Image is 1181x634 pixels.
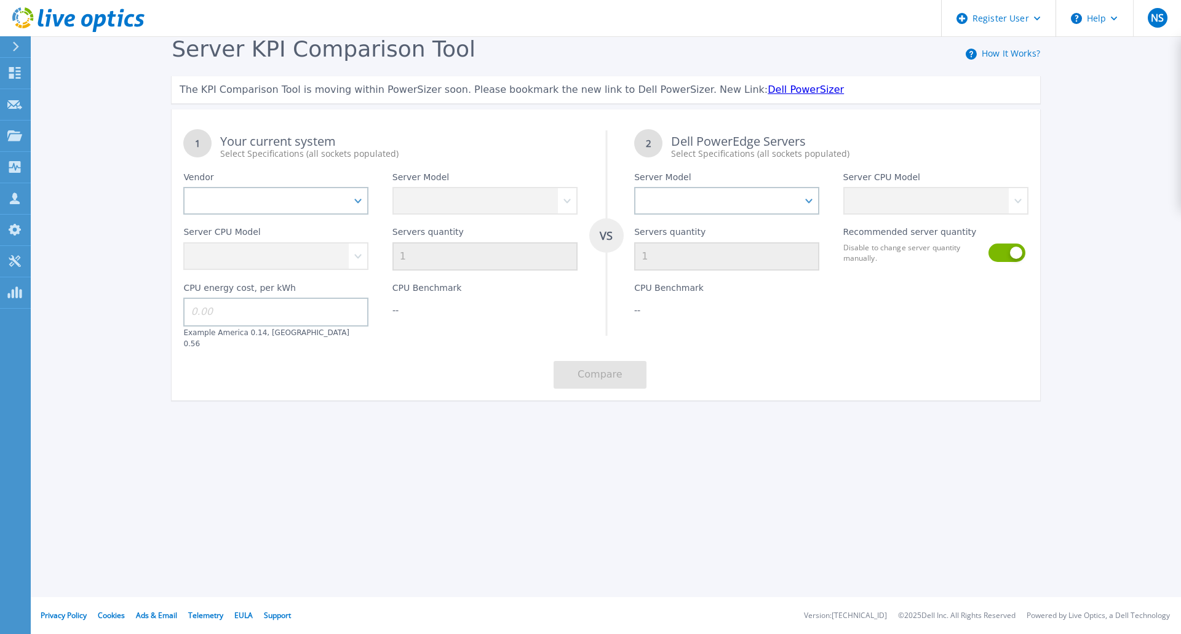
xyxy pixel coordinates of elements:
span: NS [1151,13,1164,23]
li: Powered by Live Optics, a Dell Technology [1027,612,1170,620]
input: 0.00 [183,298,368,326]
a: Privacy Policy [41,610,87,620]
div: Your current system [220,135,577,160]
span: Server KPI Comparison Tool [172,36,475,61]
div: -- [634,304,819,316]
label: Vendor [183,172,213,187]
a: Cookies [98,610,125,620]
label: Servers quantity [392,227,464,242]
a: How It Works? [982,47,1040,59]
label: Servers quantity [634,227,706,242]
label: Example America 0.14, [GEOGRAPHIC_DATA] 0.56 [183,328,349,348]
label: CPU Benchmark [634,283,704,298]
label: Recommended server quantity [843,227,977,242]
div: -- [392,304,578,316]
tspan: VS [599,228,613,243]
span: The KPI Comparison Tool is moving within PowerSizer soon. Please bookmark the new link to Dell Po... [180,84,768,95]
tspan: 2 [646,137,651,149]
div: Select Specifications (all sockets populated) [220,148,577,160]
label: Server Model [392,172,449,187]
li: Version: [TECHNICAL_ID] [804,612,887,620]
a: Ads & Email [136,610,177,620]
label: Server CPU Model [183,227,260,242]
div: Select Specifications (all sockets populated) [671,148,1028,160]
label: Disable to change server quantity manually. [843,242,981,263]
button: Compare [554,361,646,389]
tspan: 1 [195,137,201,149]
label: CPU energy cost, per kWh [183,283,296,298]
label: Server CPU Model [843,172,920,187]
div: Dell PowerEdge Servers [671,135,1028,160]
label: Server Model [634,172,691,187]
a: Support [264,610,291,620]
a: Telemetry [188,610,223,620]
a: EULA [234,610,253,620]
label: CPU Benchmark [392,283,462,298]
li: © 2025 Dell Inc. All Rights Reserved [898,612,1016,620]
a: Dell PowerSizer [768,84,844,95]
